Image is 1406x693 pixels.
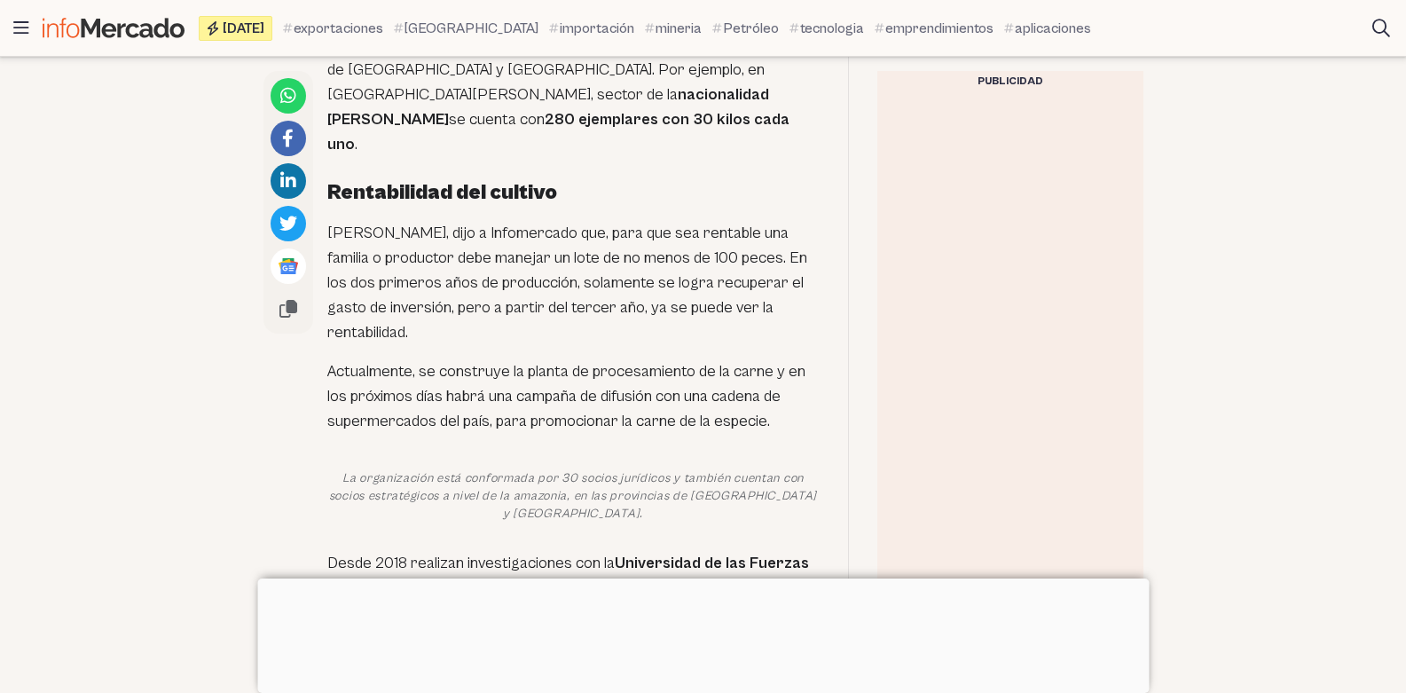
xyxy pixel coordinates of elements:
a: emprendimientos [875,18,994,39]
a: tecnologia [789,18,864,39]
strong: Rentabilidad del cultivo [327,180,557,205]
p: Desde 2018 realizan investigaciones con la y apoyo de la , para mejorar el manejo y crianza de la... [327,551,820,650]
a: aplicaciones [1004,18,1091,39]
a: [GEOGRAPHIC_DATA] [394,18,538,39]
a: importación [549,18,634,39]
p: Actualmente, se construye la planta de procesamiento de la carne y en los próximos días habrá una... [327,359,820,434]
span: [DATE] [223,21,264,35]
strong: nacionalidad [PERSON_NAME] [327,85,769,129]
p: La organización está conformada por 30 socios jurídicos y también cuentan con socios estratégicos... [327,8,820,157]
span: tecnologia [800,18,864,39]
a: Petróleo [712,18,779,39]
span: aplicaciones [1015,18,1091,39]
iframe: Advertisement [877,92,1143,625]
a: exportaciones [283,18,383,39]
span: exportaciones [294,18,383,39]
span: emprendimientos [885,18,994,39]
a: mineria [645,18,702,39]
span: Petróleo [723,18,779,39]
img: Google News logo [278,256,299,277]
p: [PERSON_NAME], dijo a Infomercado que, para que sea rentable una familia o productor debe manejar... [327,221,820,345]
span: [GEOGRAPHIC_DATA] [405,18,538,39]
span: importación [560,18,634,39]
strong: 280 ejemplares con 30 kilos cada uno [327,110,789,154]
div: Publicidad [877,71,1143,92]
iframe: Advertisement [257,579,1149,689]
span: mineria [656,18,702,39]
img: Infomercado Ecuador logo [43,18,185,38]
figcaption: La organización está conformada por 30 socios jurídicos y también cuentan con socios estratégicos... [327,469,820,523]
